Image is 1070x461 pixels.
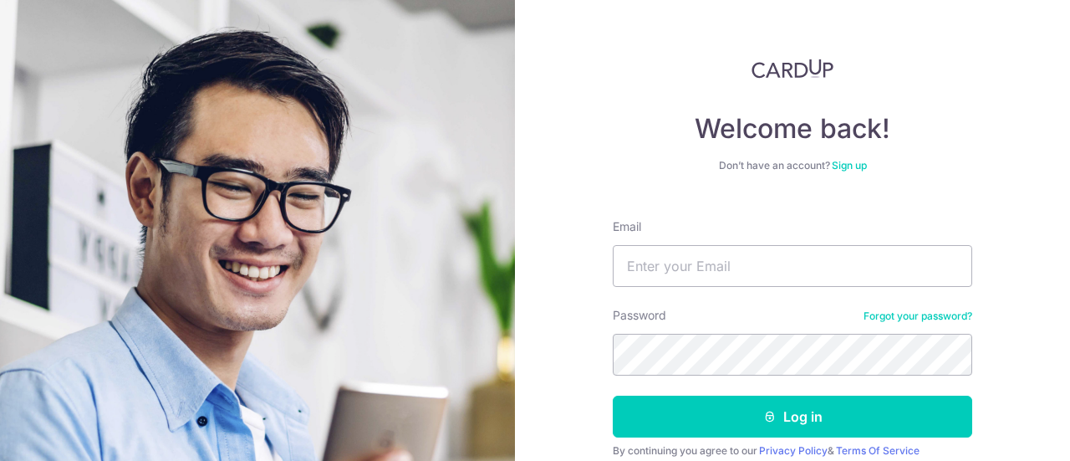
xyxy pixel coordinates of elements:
[613,218,641,235] label: Email
[836,444,920,457] a: Terms Of Service
[613,245,972,287] input: Enter your Email
[613,307,666,324] label: Password
[613,396,972,438] button: Log in
[832,159,867,172] a: Sign up
[613,159,972,172] div: Don’t have an account?
[613,444,972,458] div: By continuing you agree to our &
[864,310,972,323] a: Forgot your password?
[613,112,972,146] h4: Welcome back!
[759,444,828,457] a: Privacy Policy
[752,59,833,79] img: CardUp Logo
